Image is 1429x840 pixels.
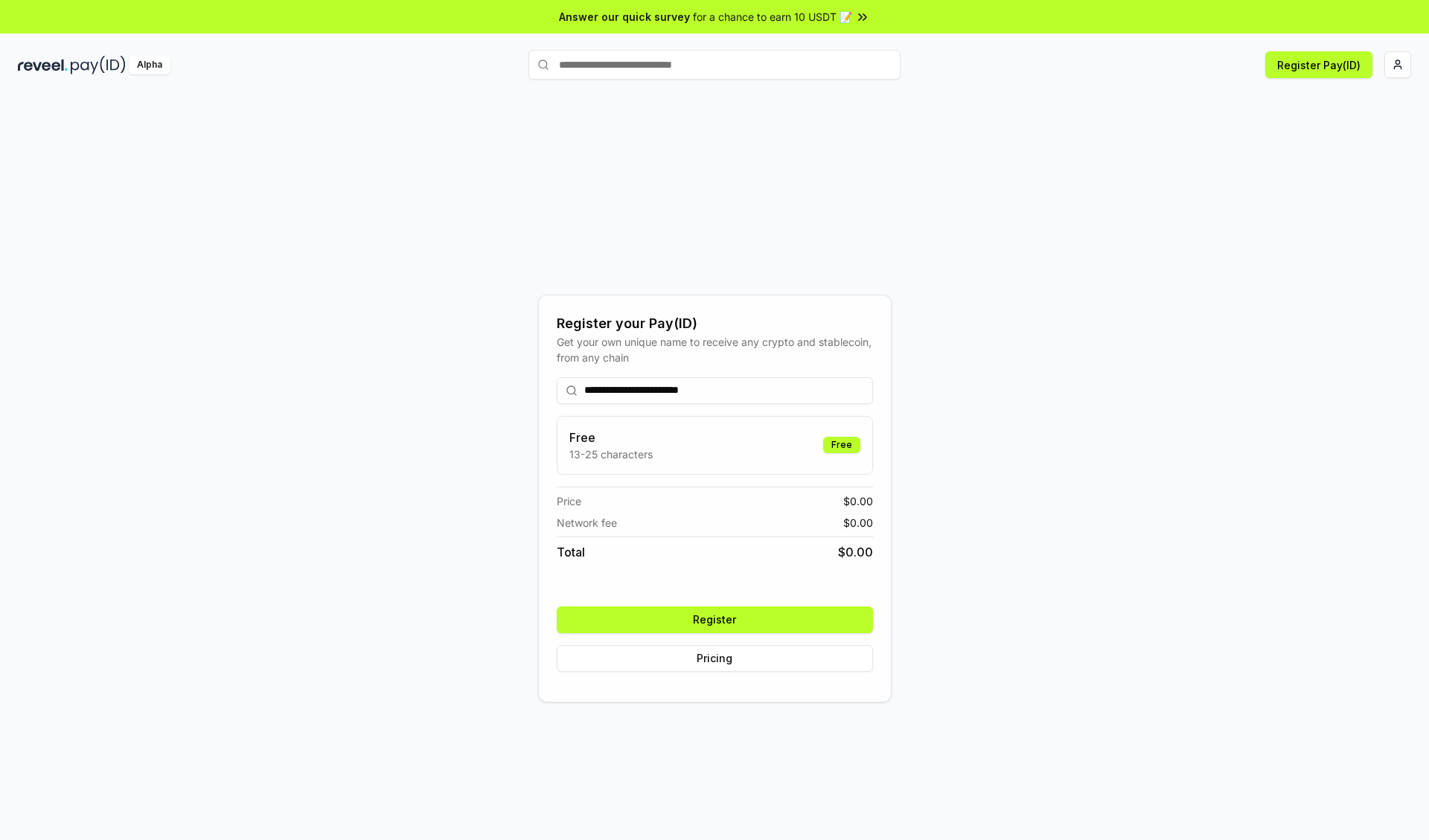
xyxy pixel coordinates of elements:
[71,56,126,74] img: pay_id
[557,606,873,633] button: Register
[557,334,873,365] div: Get your own unique name to receive any crypto and stablecoin, from any chain
[569,446,653,462] p: 13-25 characters
[843,493,873,509] span: $ 0.00
[557,645,873,672] button: Pricing
[18,56,68,74] img: reveel_dark
[693,9,852,25] span: for a chance to earn 10 USDT 📝
[557,493,581,509] span: Price
[838,543,873,561] span: $ 0.00
[557,515,617,530] span: Network fee
[557,313,873,334] div: Register your Pay(ID)
[559,9,690,25] span: Answer our quick survey
[557,543,585,561] span: Total
[129,56,170,74] div: Alpha
[843,515,873,530] span: $ 0.00
[569,429,653,446] h3: Free
[823,437,860,453] div: Free
[1265,51,1372,78] button: Register Pay(ID)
